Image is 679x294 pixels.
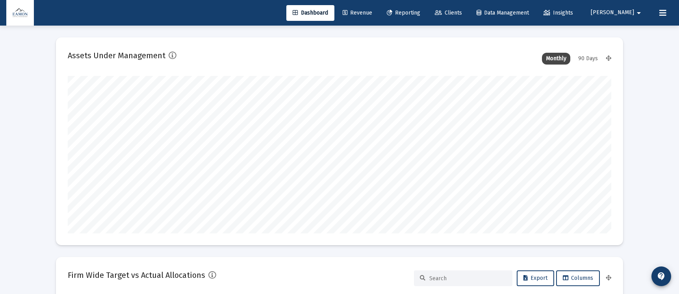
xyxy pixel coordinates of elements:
mat-icon: contact_support [657,272,666,281]
a: Insights [537,5,579,21]
span: Insights [544,9,573,16]
div: 90 Days [574,53,602,65]
button: Export [517,270,554,286]
mat-icon: arrow_drop_down [634,5,644,21]
span: [PERSON_NAME] [591,9,634,16]
input: Search [429,275,506,282]
a: Reporting [380,5,427,21]
h2: Assets Under Management [68,49,165,62]
a: Clients [429,5,468,21]
h2: Firm Wide Target vs Actual Allocations [68,269,205,281]
span: Export [523,275,547,281]
a: Revenue [336,5,378,21]
span: Reporting [387,9,420,16]
button: [PERSON_NAME] [581,5,653,20]
button: Columns [556,270,600,286]
a: Dashboard [286,5,334,21]
span: Columns [563,275,593,281]
span: Data Management [477,9,529,16]
span: Clients [435,9,462,16]
span: Dashboard [293,9,328,16]
a: Data Management [470,5,535,21]
span: Revenue [343,9,372,16]
div: Monthly [542,53,570,65]
img: Dashboard [12,5,28,21]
